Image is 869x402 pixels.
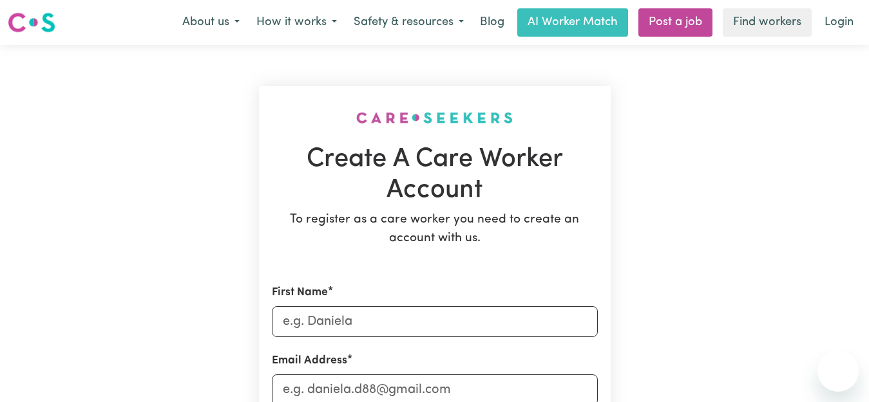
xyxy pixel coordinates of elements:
[817,351,859,392] iframe: Button to launch messaging window
[272,352,347,369] label: Email Address
[272,284,328,301] label: First Name
[174,9,248,36] button: About us
[817,8,861,37] a: Login
[272,306,598,337] input: e.g. Daniela
[723,8,812,37] a: Find workers
[472,8,512,37] a: Blog
[345,9,472,36] button: Safety & resources
[248,9,345,36] button: How it works
[8,8,55,37] a: Careseekers logo
[272,211,598,248] p: To register as a care worker you need to create an account with us.
[638,8,712,37] a: Post a job
[517,8,628,37] a: AI Worker Match
[272,144,598,206] h1: Create A Care Worker Account
[8,11,55,34] img: Careseekers logo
